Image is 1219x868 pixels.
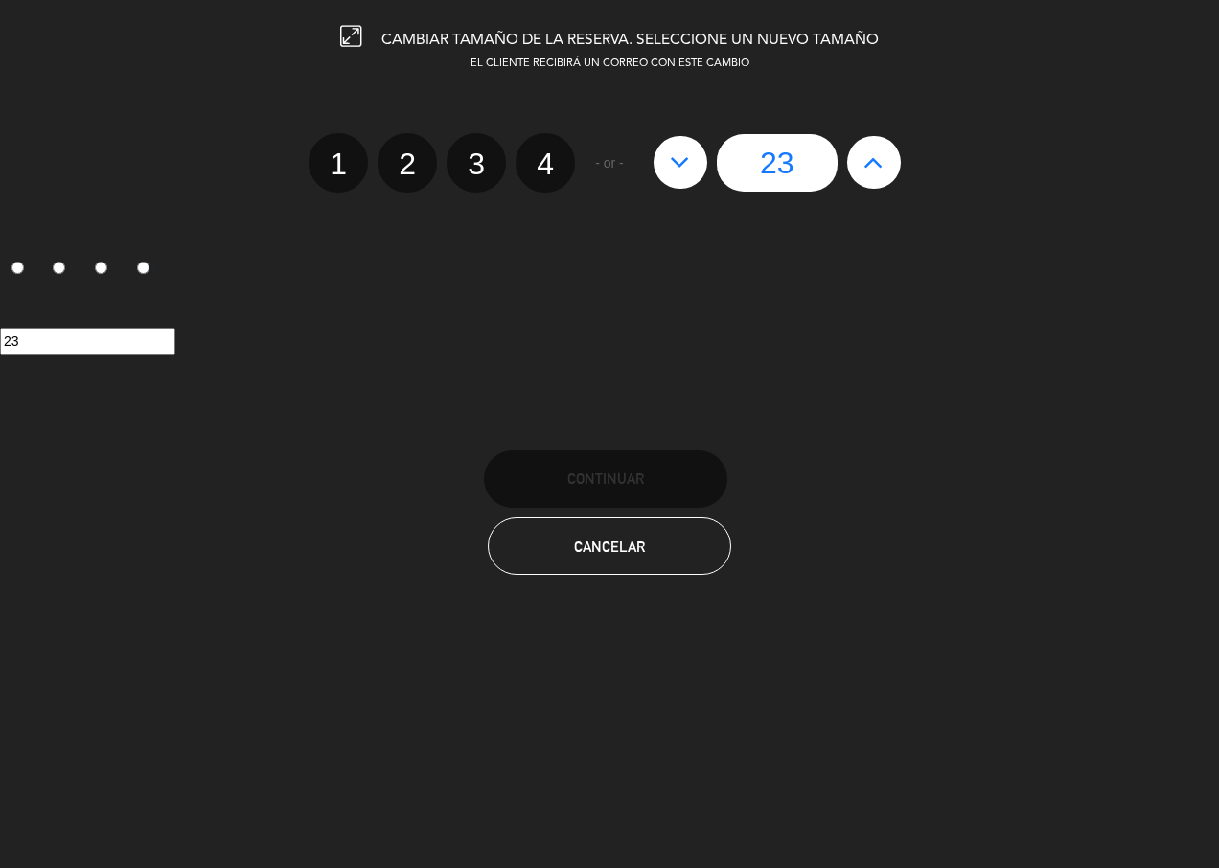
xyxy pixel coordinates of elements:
span: - or - [595,152,624,174]
input: 4 [137,262,149,274]
label: 3 [84,253,126,286]
label: 4 [126,253,168,286]
label: 2 [42,253,84,286]
button: Continuar [484,450,727,508]
label: 2 [378,133,437,193]
span: Continuar [567,470,644,487]
input: 3 [95,262,107,274]
span: Cancelar [574,538,645,555]
label: 3 [447,133,506,193]
label: 1 [309,133,368,193]
input: 2 [53,262,65,274]
span: CAMBIAR TAMAÑO DE LA RESERVA. SELECCIONE UN NUEVO TAMAÑO [381,33,879,48]
span: EL CLIENTE RECIBIRÁ UN CORREO CON ESTE CAMBIO [471,58,749,69]
label: 4 [516,133,575,193]
input: 1 [11,262,24,274]
button: Cancelar [488,517,731,575]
